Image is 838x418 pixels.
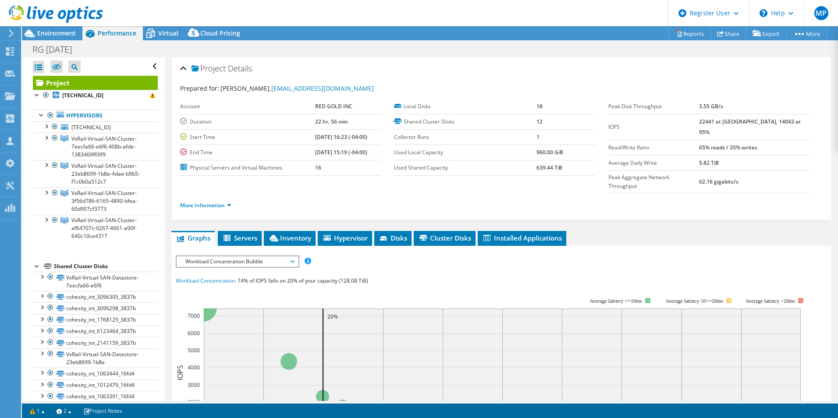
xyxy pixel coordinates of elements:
[33,215,158,242] a: VxRail-Virtual-SAN-Cluster-af64707c-0267-4661-a90f-640c10ce4317
[394,133,536,142] label: Collector Runs
[180,117,315,126] label: Duration
[699,118,801,136] b: 22441 at [GEOGRAPHIC_DATA], 14043 at 95%
[24,405,51,416] a: 1
[238,277,368,284] span: 74% of IOPS falls on 20% of your capacity (128.08 TiB)
[228,63,252,74] span: Details
[222,234,257,242] span: Servers
[33,133,158,160] a: VxRail-Virtual-SAN-Cluster-7eecfa66-e6f6-408b-afde-1383469f09f9
[315,133,367,141] b: [DATE] 16:23 (-04:00)
[589,298,642,304] tspan: Average latency <=10ms
[188,312,200,319] text: 7000
[608,159,700,167] label: Average Daily Write
[379,234,407,242] span: Disks
[62,92,103,99] b: [TECHNICAL_ID]
[394,148,536,157] label: Used Local Capacity
[192,64,226,73] span: Project
[33,379,158,391] a: cohesity_int_1012479_16fd4
[71,216,137,240] span: VxRail-Virtual-SAN-Cluster-af64707c-0267-4661-a90f-640c10ce4317
[33,368,158,379] a: cohesity_int_1063444_16fd4
[50,405,78,416] a: 2
[54,261,158,272] div: Shared Cluster Disks
[699,178,739,185] b: 62.16 gigabits/s
[699,144,757,151] b: 65% reads / 35% writes
[176,234,210,242] span: Graphs
[33,348,158,368] a: VxRail-Virtual-SAN-Datastore-23eb8699-1b8e
[28,45,85,54] h1: RG [DATE]
[33,291,158,302] a: cohesity_int_3096305_3837b
[71,124,111,131] span: [TECHNICAL_ID]
[786,27,827,40] a: More
[180,163,315,172] label: Physical Servers and Virtual Machines
[33,302,158,314] a: cohesity_int_3096298_3837b
[188,347,200,354] text: 5000
[394,117,536,126] label: Shared Cluster Disks
[71,162,140,185] span: VxRail-Virtual-SAN-Cluster-23eb8699-1b8e-4dae-b9b5-f1c0b0a512c7
[180,84,219,92] label: Prepared for:
[814,6,828,20] span: MP
[188,381,200,389] text: 3000
[180,133,315,142] label: Start Time
[37,29,76,37] span: Environment
[33,314,158,326] a: cohesity_int_1768125_3837b
[536,133,540,141] b: 1
[669,27,711,40] a: Reports
[418,234,471,242] span: Cluster Disks
[315,164,321,171] b: 16
[315,118,348,125] b: 22 hr, 56 min
[699,159,719,166] b: 5.82 TiB
[188,329,200,337] text: 6000
[608,143,700,152] label: Read/Write Ratio
[180,148,315,157] label: End Time
[315,149,367,156] b: [DATE] 15:19 (-04:00)
[98,29,136,37] span: Performance
[271,84,374,92] a: [EMAIL_ADDRESS][DOMAIN_NAME]
[181,256,294,267] span: Workload Concentration Bubble
[200,29,240,37] span: Cloud Pricing
[665,298,723,304] tspan: Average latency 10<=20ms
[33,121,158,133] a: [TECHNICAL_ID]
[71,189,137,213] span: VxRail-Virtual-SAN-Cluster-3f56d786-6165-4890-bfea-60d907cf3773
[33,272,158,291] a: VxRail-Virtual-SAN-Datastore-7eecfa66-e6f6
[33,326,158,337] a: cohesity_int_6123464_3837b
[536,149,563,156] b: 960.00 GiB
[536,118,543,125] b: 12
[33,90,158,101] a: [TECHNICAL_ID]
[710,27,746,40] a: Share
[608,123,700,131] label: IOPS
[327,313,338,320] text: 20%
[760,9,767,17] svg: \n
[180,202,231,209] a: More Information
[699,103,723,110] b: 3.55 GB/s
[394,102,536,111] label: Local Disks
[482,234,562,242] span: Installed Applications
[188,364,200,371] text: 4000
[33,337,158,348] a: cohesity_int_2141159_3837b
[536,103,543,110] b: 18
[746,298,795,304] text: Average latency >20ms
[608,173,700,191] label: Peak Aggregate Network Throughput
[176,277,236,284] span: Workload Concentration:
[33,188,158,215] a: VxRail-Virtual-SAN-Cluster-3f56d786-6165-4890-bfea-60d907cf3773
[33,76,158,90] a: Project
[180,102,315,111] label: Account
[536,164,562,171] b: 639.44 TiB
[33,160,158,187] a: VxRail-Virtual-SAN-Cluster-23eb8699-1b8e-4dae-b9b5-f1c0b0a512c7
[77,405,128,416] a: Project Notes
[71,135,137,158] span: VxRail-Virtual-SAN-Cluster-7eecfa66-e6f6-408b-afde-1383469f09f9
[268,234,311,242] span: Inventory
[315,103,352,110] b: RED GOLD INC
[220,84,374,92] span: [PERSON_NAME],
[608,102,700,111] label: Peak Disk Throughput
[188,398,200,406] text: 2000
[322,234,368,242] span: Hypervisor
[33,110,158,121] a: Hypervisors
[158,29,178,37] span: Virtual
[394,163,536,172] label: Used Shared Capacity
[175,365,185,380] text: IOPS
[746,27,787,40] a: Export
[33,391,158,402] a: cohesity_int_1063391_16fd4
